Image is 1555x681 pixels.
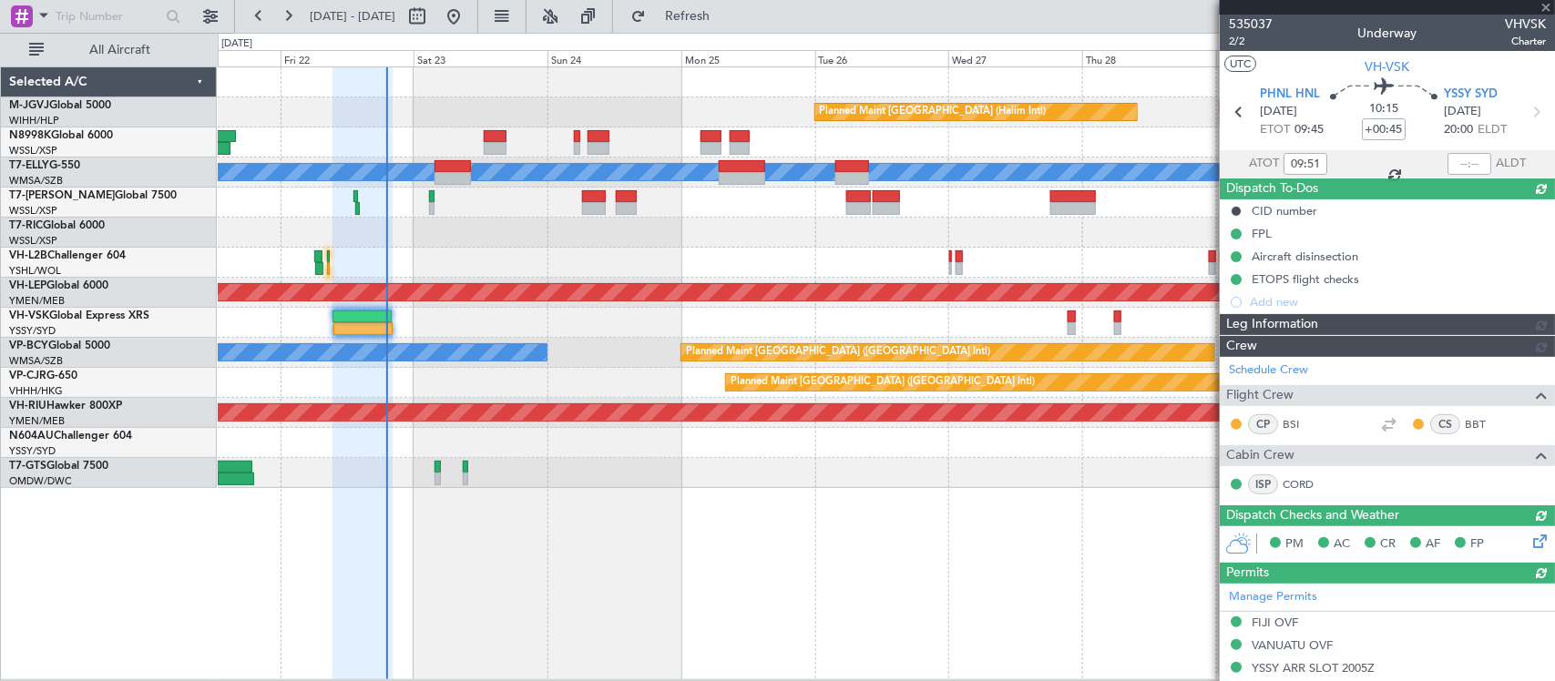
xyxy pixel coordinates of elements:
span: [DATE] - [DATE] [310,8,395,25]
a: WMSA/SZB [9,174,63,188]
div: Sat 23 [414,50,547,66]
a: YSSY/SYD [9,324,56,338]
a: VP-CJRG-650 [9,371,77,381]
span: N8998K [9,130,51,141]
span: VH-RIU [9,401,46,412]
div: Fri 22 [281,50,414,66]
span: 20:00 [1444,121,1473,139]
div: Wed 27 [948,50,1082,66]
div: Tue 26 [815,50,949,66]
span: 10:15 [1369,100,1398,118]
span: VH-L2B [9,250,47,261]
span: VHVSK [1505,15,1546,34]
button: All Aircraft [20,36,198,65]
div: Fri 29 [1216,50,1350,66]
a: YSHL/WOL [9,264,61,278]
a: WSSL/XSP [9,144,57,158]
span: 535037 [1229,15,1273,34]
a: VH-VSKGlobal Express XRS [9,310,149,321]
a: T7-[PERSON_NAME]Global 7500 [9,190,177,201]
button: UTC [1224,56,1256,72]
button: Refresh [622,2,731,31]
a: WSSL/XSP [9,234,57,248]
span: ALDT [1496,155,1526,173]
span: All Aircraft [47,44,192,56]
span: 09:45 [1294,121,1324,139]
span: VH-LEP [9,280,46,291]
a: WMSA/SZB [9,354,63,368]
a: T7-RICGlobal 6000 [9,220,105,231]
a: N8998KGlobal 6000 [9,130,113,141]
span: T7-RIC [9,220,43,231]
span: [DATE] [1260,103,1297,121]
a: YMEN/MEB [9,294,65,308]
div: Planned Maint [GEOGRAPHIC_DATA] ([GEOGRAPHIC_DATA] Intl) [731,369,1035,396]
span: ETOT [1260,121,1290,139]
span: Charter [1505,34,1546,49]
div: [DATE] [221,36,252,52]
span: YSSY SYD [1444,86,1498,104]
span: VP-CJR [9,371,46,381]
span: N604AU [9,431,54,442]
a: OMDW/DWC [9,474,72,488]
span: 2/2 [1229,34,1273,49]
div: Sun 24 [547,50,681,66]
a: VH-RIUHawker 800XP [9,401,122,412]
a: T7-GTSGlobal 7500 [9,461,108,472]
span: ATOT [1249,155,1279,173]
span: VP-BCY [9,340,48,351]
span: VH-VSK [1366,57,1410,76]
div: Thu 28 [1082,50,1216,66]
span: T7-GTS [9,461,46,472]
div: Planned Maint [GEOGRAPHIC_DATA] ([GEOGRAPHIC_DATA] Intl) [686,339,990,366]
input: Trip Number [56,3,160,30]
span: PHNL HNL [1260,86,1320,104]
span: M-JGVJ [9,100,49,111]
a: VH-L2BChallenger 604 [9,250,126,261]
span: Refresh [650,10,726,23]
span: VH-VSK [9,310,49,321]
a: WIHH/HLP [9,114,59,127]
a: YSSY/SYD [9,444,56,458]
span: T7-[PERSON_NAME] [9,190,115,201]
a: VH-LEPGlobal 6000 [9,280,108,291]
span: ELDT [1478,121,1507,139]
div: Planned Maint [GEOGRAPHIC_DATA] (Halim Intl) [820,98,1047,126]
a: VP-BCYGlobal 5000 [9,340,110,351]
div: Mon 25 [681,50,815,66]
a: M-JGVJGlobal 5000 [9,100,111,111]
a: WSSL/XSP [9,204,57,218]
span: [DATE] [1444,103,1481,121]
a: N604AUChallenger 604 [9,431,132,442]
a: VHHH/HKG [9,384,63,398]
a: YMEN/MEB [9,414,65,428]
span: T7-ELLY [9,160,49,171]
a: T7-ELLYG-550 [9,160,80,171]
div: Underway [1358,25,1417,44]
